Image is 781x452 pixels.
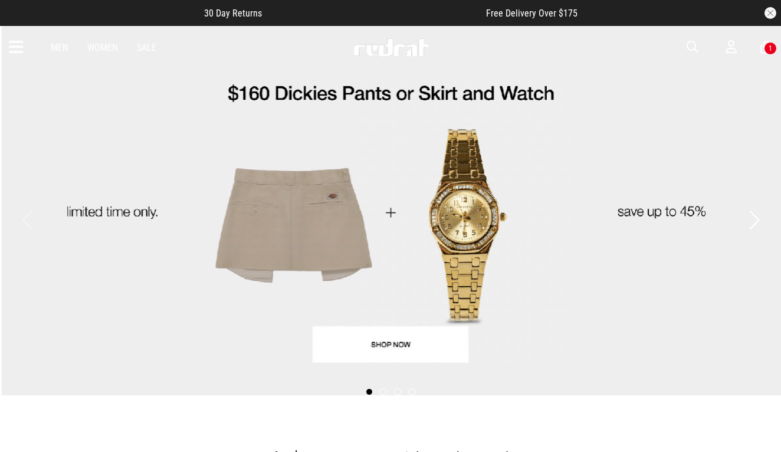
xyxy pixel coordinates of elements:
[286,7,462,19] iframe: Customer reviews powered by Trustpilot
[19,207,35,233] button: Previous slide
[760,41,772,54] a: 1
[486,8,577,19] span: Free Delivery Over $175
[87,42,118,53] a: Women
[137,42,156,53] a: Sale
[51,42,68,53] a: Men
[353,38,431,56] img: Redrat logo
[204,8,262,19] span: 30 Day Returns
[746,207,762,233] button: Next slide
[769,44,772,53] div: 1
